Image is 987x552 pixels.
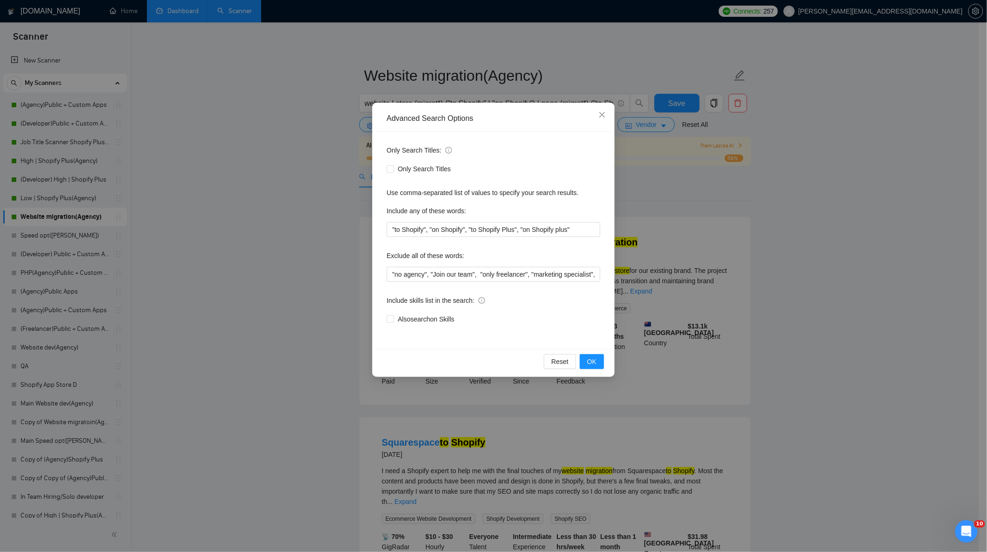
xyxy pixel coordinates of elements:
[387,295,485,306] span: Include skills list in the search:
[394,314,458,324] span: Also search on Skills
[551,356,569,367] span: Reset
[598,111,606,119] span: close
[445,147,452,154] span: info-circle
[387,248,465,263] label: Exclude all of these words:
[590,103,615,128] button: Close
[580,354,604,369] button: OK
[587,356,597,367] span: OK
[394,164,455,174] span: Only Search Titles
[974,520,985,528] span: 10
[479,297,485,304] span: info-circle
[387,203,466,218] label: Include any of these words:
[387,188,600,198] div: Use comma-separated list of values to specify your search results.
[387,113,600,124] div: Advanced Search Options
[544,354,576,369] button: Reset
[955,520,978,543] iframe: Intercom live chat
[387,145,452,155] span: Only Search Titles:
